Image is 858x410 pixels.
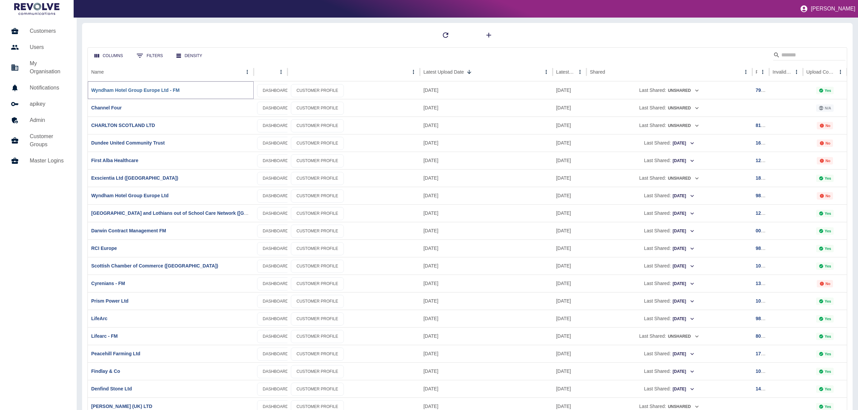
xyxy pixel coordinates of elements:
a: 148554964 [756,386,779,391]
div: 07 Oct 2025 [553,257,586,275]
div: Latest Upload Date [423,69,464,75]
a: Denfind Stone Ltd [91,386,132,391]
a: DASHBOARD [257,207,294,220]
div: 06 Oct 2025 [553,327,586,345]
button: Ref column menu [758,67,767,77]
div: 13 Oct 2025 [420,257,553,275]
div: 06 Oct 2025 [553,152,586,169]
div: Last Shared: [590,187,749,204]
a: DASHBOARD [257,225,294,238]
button: Unshared [667,121,700,131]
a: Darwin Contract Management FM [91,228,166,233]
button: [DATE] [672,138,695,149]
a: 129585595 [756,210,779,216]
a: DASHBOARD [257,277,294,290]
a: DASHBOARD [257,348,294,361]
p: Yes [825,211,831,215]
h5: My Organisation [30,59,66,76]
div: 13 Oct 2025 [420,204,553,222]
button: Sort [464,67,474,77]
a: CHARLTON SCOTLAND LTD [91,123,155,128]
div: 17 Sep 2025 [553,117,586,134]
a: RCI Europe [91,246,117,251]
a: 98772581 [756,246,777,251]
button: [DATE] [672,384,695,394]
a: Lifearc - FM [91,333,118,339]
a: 107104950 [756,263,779,268]
a: Peacehill Farming Ltd [91,351,140,356]
p: Yes [825,229,831,233]
p: Yes [825,247,831,251]
a: Dundee United Community Trust [91,140,165,146]
h5: Notifications [30,84,66,92]
div: 04 Oct 2025 [553,292,586,310]
a: CUSTOMER PROFILE [291,137,344,150]
a: DASHBOARD [257,102,294,115]
a: Wyndham Hotel Group Europe Ltd - FM [91,87,180,93]
div: Not all required reports for this customer were uploaded for the latest usage month. [817,139,833,147]
h5: Customers [30,27,66,35]
button: Density [171,50,207,62]
a: CUSTOMER PROFILE [291,84,344,97]
div: Last Shared: [590,170,749,187]
button: [DATE] [672,156,695,166]
a: DASHBOARD [257,365,294,378]
p: Yes [825,334,831,338]
p: No [826,282,831,286]
a: CUSTOMER PROFILE [291,295,344,308]
a: CUSTOMER PROFILE [291,225,344,238]
a: Customer Groups [5,128,71,153]
div: 13 Oct 2025 [420,239,553,257]
div: 05 Oct 2025 [553,222,586,239]
div: Upload Complete [806,69,835,75]
div: Last Shared: [590,345,749,362]
div: Last Shared: [590,240,749,257]
img: Logo [14,3,59,15]
div: 13 Oct 2025 [420,152,553,169]
div: Last Shared: [590,363,749,380]
a: Channel Four [91,105,122,110]
div: 13 Oct 2025 [420,327,553,345]
p: No [826,194,831,198]
button: [DATE] [672,208,695,219]
p: Yes [825,176,831,180]
a: Prism Power Ltd [91,298,128,304]
div: 13 Oct 2025 [420,292,553,310]
div: Search [773,50,846,62]
p: Yes [825,88,831,93]
a: CUSTOMER PROFILE [291,189,344,203]
h5: Customer Groups [30,132,66,149]
a: 108569751 [756,298,779,304]
div: Last Shared: [590,99,749,117]
a: First Alba Healthcare [91,158,138,163]
button: Unshared [667,85,700,96]
a: 131833987 [756,281,779,286]
a: 812216 [756,123,772,128]
a: 129561227 [756,158,779,163]
div: 06 Oct 2025 [553,169,586,187]
p: No [826,141,831,145]
button: Shared column menu [741,67,751,77]
div: This status is not applicable for customers using manual upload. [816,104,834,112]
div: Ref [756,69,757,75]
a: DASHBOARD [257,154,294,168]
div: 14 Oct 2025 [420,99,553,117]
a: DASHBOARD [257,189,294,203]
a: CUSTOMER PROFILE [291,119,344,132]
div: Last Shared: [590,257,749,275]
button: Unshared [667,173,700,184]
button: Unshared [667,331,700,342]
div: 30 Jun 2025 [553,99,586,117]
div: 04 Oct 2025 [553,81,586,99]
div: Last Shared: [590,222,749,239]
a: CUSTOMER PROFILE [291,330,344,343]
a: [PERSON_NAME] (UK) LTD [91,404,152,409]
a: [GEOGRAPHIC_DATA] and Lothians out of School Care Network ([GEOGRAPHIC_DATA]) [91,210,291,216]
button: Upload Complete column menu [836,67,845,77]
a: CUSTOMER PROFILE [291,172,344,185]
a: CUSTOMER PROFILE [291,207,344,220]
button: [DATE] [672,244,695,254]
button: [DATE] [672,261,695,272]
a: Users [5,39,71,55]
a: My Organisation [5,55,71,80]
